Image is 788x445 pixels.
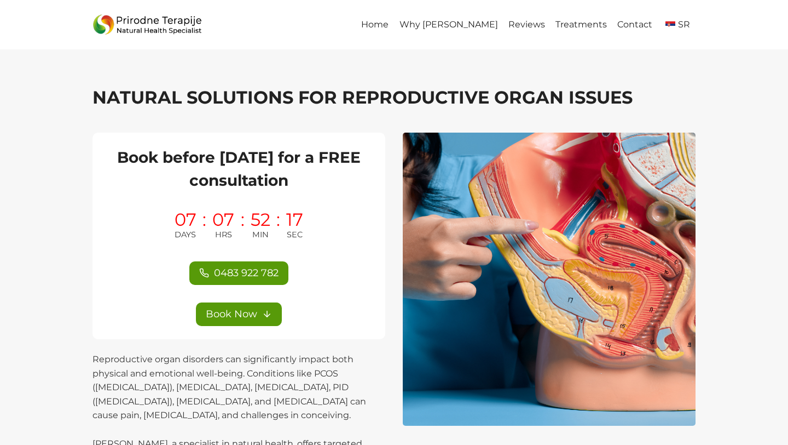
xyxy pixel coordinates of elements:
[212,211,234,229] span: 07
[92,84,696,111] h1: NATURAL SOLUTIONS FOR REPRODUCTIVE ORGAN ISSUES
[214,265,279,281] span: 0483 922 782
[286,211,303,229] span: 17
[189,261,288,285] a: 0483 922 782
[206,306,257,322] span: Book Now
[241,211,245,241] span: :
[503,13,550,37] a: Reviews
[175,229,196,241] span: DAYS
[106,146,372,192] h2: Book before [DATE] for a FREE consultation
[215,229,232,241] span: HRS
[202,211,206,241] span: :
[92,12,202,38] img: Prirodne_Terapije_Logo - Prirodne Terapije
[251,211,270,229] span: 52
[665,21,675,28] img: Serbian
[252,229,269,241] span: MIN
[658,13,696,37] a: sr_RSSR
[276,211,280,241] span: :
[403,133,696,426] img: 3 - Prirodne Terapije
[196,303,282,326] a: Book Now
[612,13,658,37] a: Contact
[550,13,612,37] a: Treatments
[175,211,196,229] span: 07
[287,229,303,241] span: SEC
[356,13,394,37] a: Home
[356,13,696,37] nav: Primary Navigation
[678,19,690,30] span: SR
[394,13,503,37] a: Why [PERSON_NAME]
